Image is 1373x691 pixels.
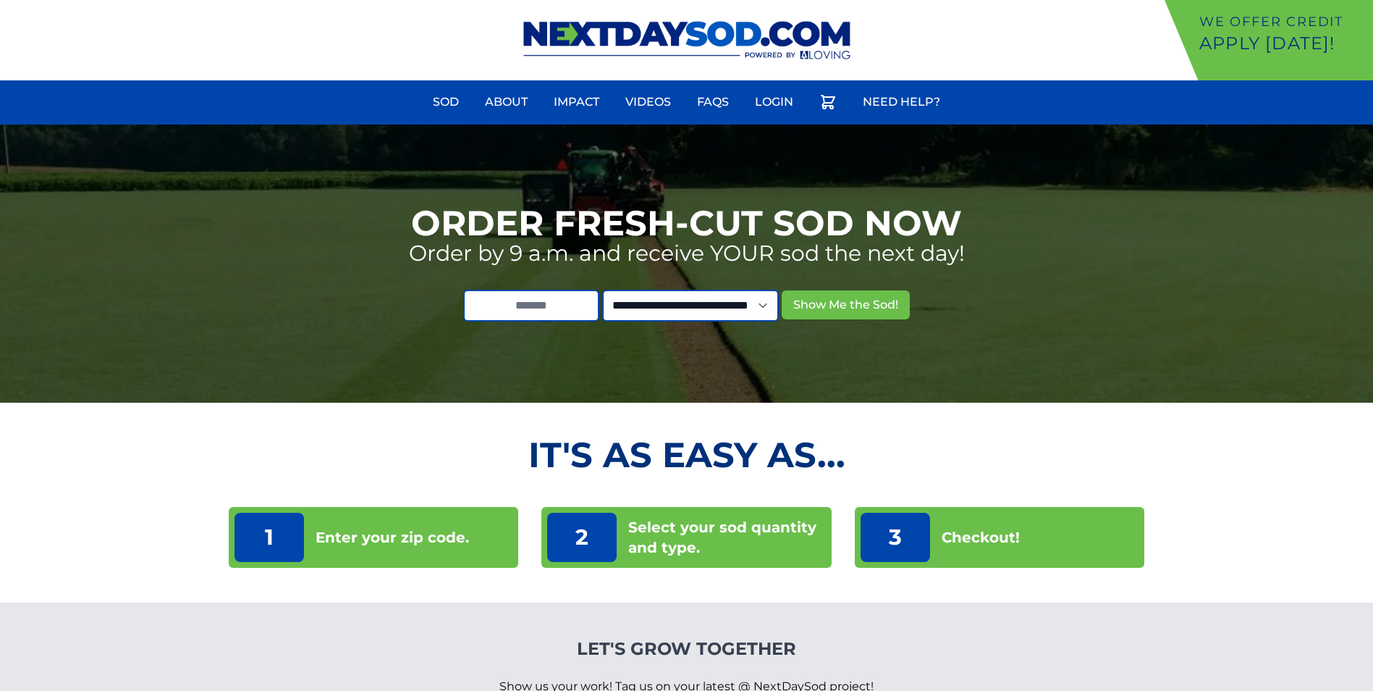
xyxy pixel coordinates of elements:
[782,290,910,319] button: Show Me the Sod!
[746,85,802,120] a: Login
[409,240,965,267] p: Order by 9 a.m. and receive YOUR sod the next day!
[411,206,962,240] h1: Order Fresh-Cut Sod Now
[942,527,1020,548] p: Checkout!
[617,85,680,120] a: Videos
[854,85,949,120] a: Need Help?
[688,85,738,120] a: FAQs
[316,527,469,548] p: Enter your zip code.
[628,517,825,558] p: Select your sod quantity and type.
[235,513,304,562] p: 1
[476,85,536,120] a: About
[499,637,874,661] h4: Let's Grow Together
[424,85,468,120] a: Sod
[547,513,617,562] p: 2
[1199,12,1367,32] p: We offer Credit
[545,85,608,120] a: Impact
[229,437,1144,472] h2: It's as Easy As...
[861,513,930,562] p: 3
[1199,32,1367,55] p: Apply [DATE]!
